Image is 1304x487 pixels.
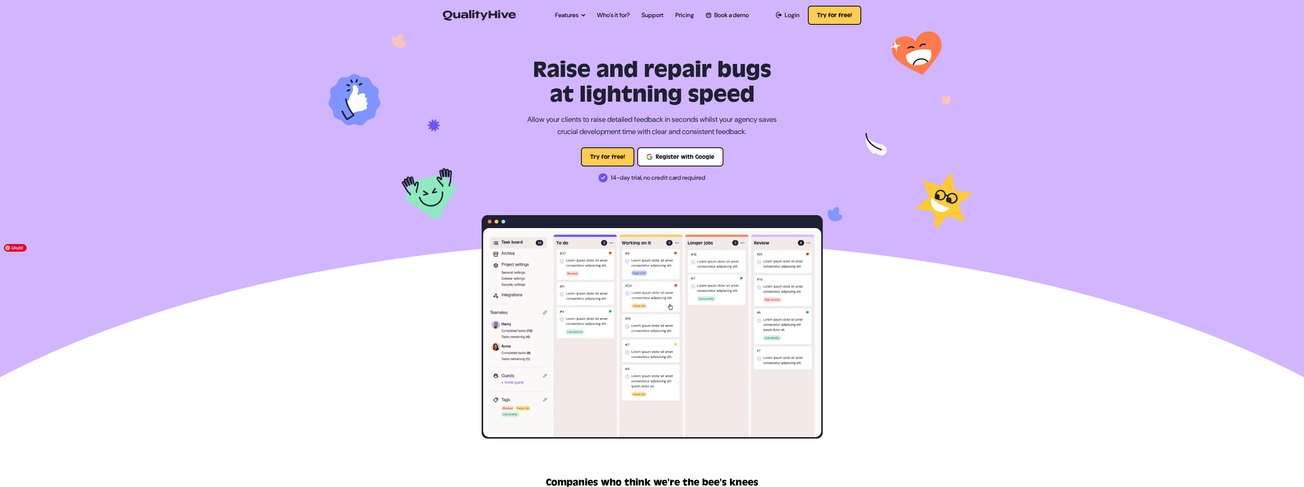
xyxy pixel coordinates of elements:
[706,11,749,20] a: Book a demo
[443,10,516,21] img: QualityHive - Bug Tracking Tool
[642,11,664,20] a: Support
[637,147,723,166] button: Register with Google
[581,147,634,166] button: Try for free!
[4,244,27,252] span: Uložiť
[329,29,976,386] img: Task Tracking Tool for Designers
[785,11,800,20] span: Login
[555,11,585,20] a: Features
[776,11,800,20] a: Login
[597,11,630,20] a: Who's it for?
[482,58,823,107] h1: Raise and repair bugs at lightning speed
[611,172,705,184] span: 14-day trial, no credit card required
[706,13,711,18] img: Book a QualityHive Demo
[808,6,861,25] button: Try for free!
[599,173,608,182] img: 14-day trial, no credit card required
[675,11,694,20] a: Pricing
[521,113,784,138] p: Allow your clients to raise detailed feedback in seconds whilst your agency saves crucial develop...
